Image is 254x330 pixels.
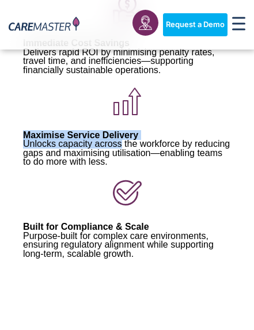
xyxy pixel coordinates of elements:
span: Delivers rapid ROI by minimising penalty rates, travel time, and inefficiencies—supporting financ... [23,47,215,75]
span: Unlocks capacity across the workforce by reducing gaps and maximising utilisation—enabling teams ... [23,139,230,166]
span: Purpose-built for complex care environments, ensuring regulatory alignment while supporting long-... [23,231,214,259]
span: Maximise Service Delivery [23,130,138,140]
div: Menu Toggle [232,17,245,33]
a: Request a Demo [163,13,228,36]
span: Request a Demo [166,20,225,29]
span: Built for Compliance & Scale [23,222,149,232]
img: CareMaster Logo [9,17,79,32]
